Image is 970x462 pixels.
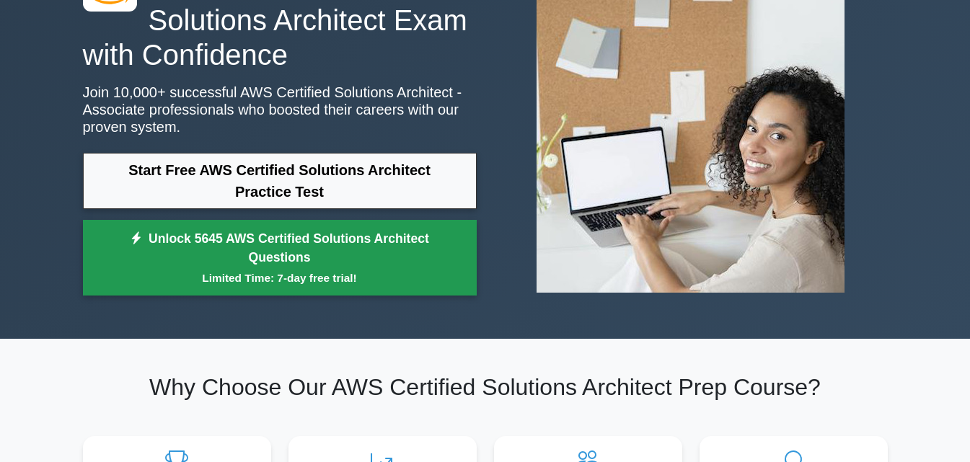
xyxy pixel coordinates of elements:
[83,220,477,296] a: Unlock 5645 AWS Certified Solutions Architect QuestionsLimited Time: 7-day free trial!
[83,84,477,136] p: Join 10,000+ successful AWS Certified Solutions Architect - Associate professionals who boosted t...
[83,153,477,209] a: Start Free AWS Certified Solutions Architect Practice Test
[101,270,459,286] small: Limited Time: 7-day free trial!
[83,373,888,401] h2: Why Choose Our AWS Certified Solutions Architect Prep Course?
